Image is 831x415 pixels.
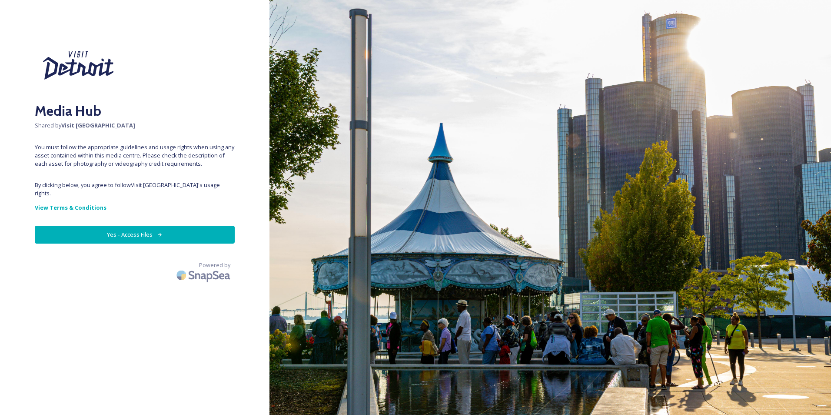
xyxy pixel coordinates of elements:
[35,204,106,211] strong: View Terms & Conditions
[35,143,235,168] span: You must follow the appropriate guidelines and usage rights when using any asset contained within...
[61,121,135,129] strong: Visit [GEOGRAPHIC_DATA]
[35,181,235,197] span: By clicking below, you agree to follow Visit [GEOGRAPHIC_DATA] 's usage rights.
[174,265,235,285] img: SnapSea Logo
[199,261,230,269] span: Powered by
[35,121,235,130] span: Shared by
[35,226,235,244] button: Yes - Access Files
[35,202,235,213] a: View Terms & Conditions
[35,35,122,96] img: Visit%20Detroit%20New%202024.svg
[35,100,235,121] h2: Media Hub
